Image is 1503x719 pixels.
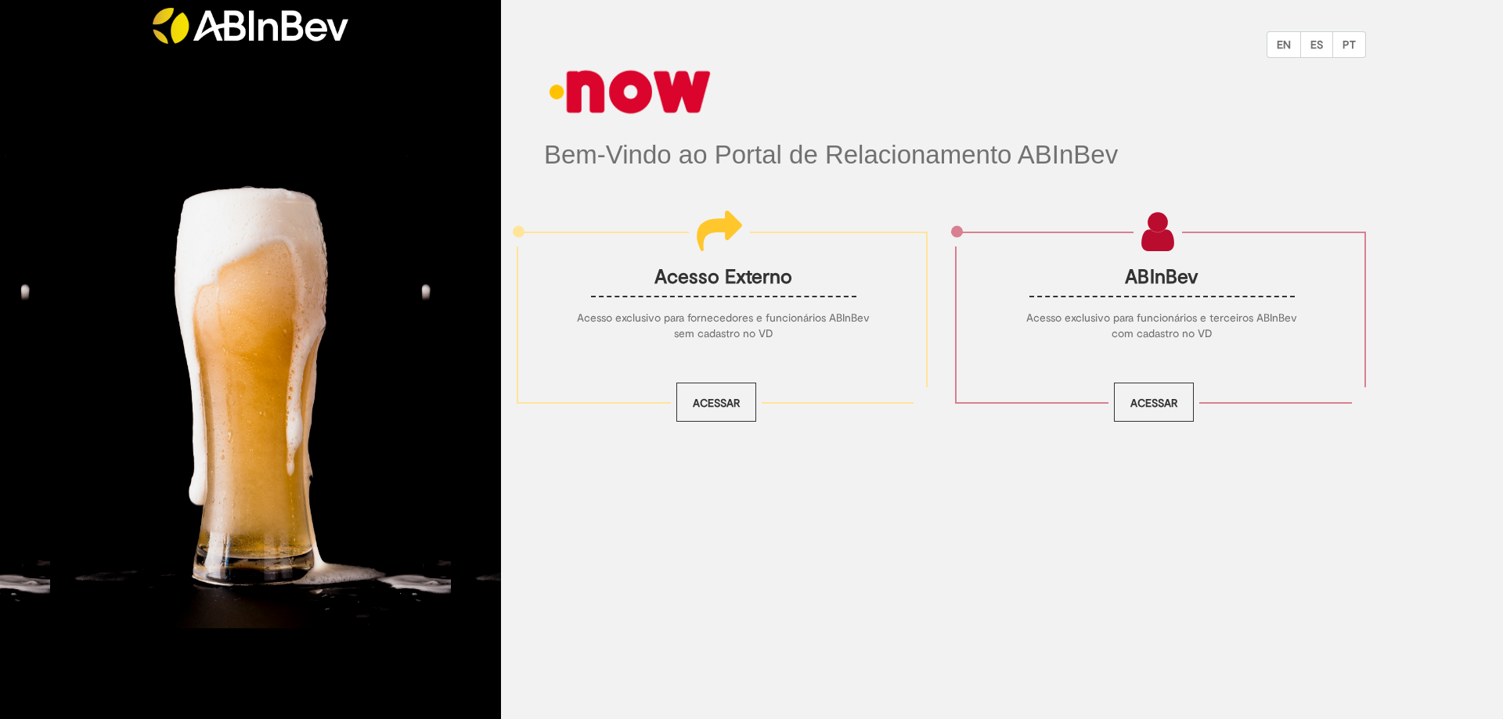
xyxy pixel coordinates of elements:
[577,310,870,341] p: Acesso exclusivo para fornecedores e funcionários ABInBev sem cadastro no VD
[1300,31,1333,58] button: ES
[1015,310,1309,341] p: Acesso exclusivo para funcionários e terceiros ABInBev com cadastro no VD
[1114,383,1194,422] a: Acessar
[1267,31,1301,58] button: EN
[153,8,348,44] img: ABInbev-white.png
[544,141,1366,169] h1: Bem-Vindo ao Portal de Relacionamento ABInBev
[1332,31,1366,58] button: PT
[676,383,756,422] a: Acessar
[544,58,716,125] img: logo_now_small.png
